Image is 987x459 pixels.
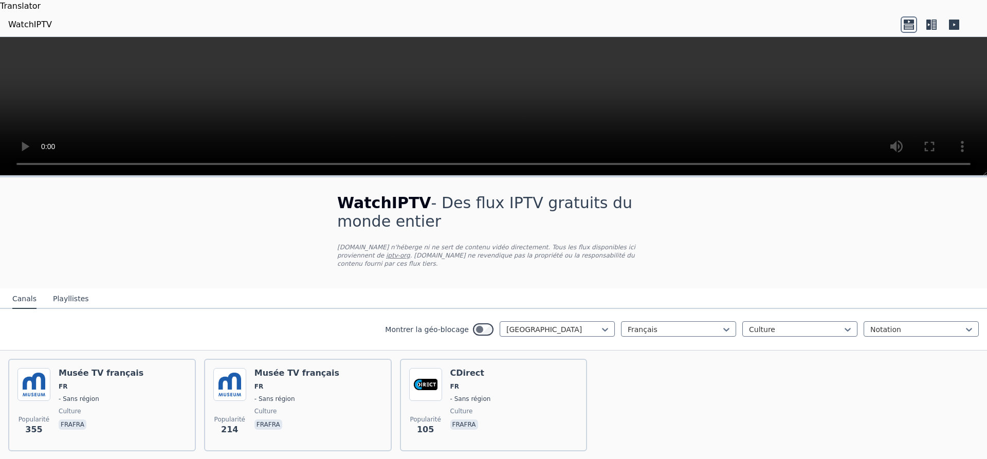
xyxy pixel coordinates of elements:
button: Playllistes [53,289,89,309]
a: WatchIPTV [8,19,52,31]
img: Musée TV français [213,368,246,401]
p: Frafra [254,419,282,430]
span: FR [450,382,459,391]
p: Frafra [59,419,86,430]
span: 214 [221,424,238,436]
img: CDirect [409,368,442,401]
h6: Musée TV français [59,368,143,378]
span: Popularité [19,415,49,424]
span: 105 [417,424,434,436]
span: - Sans région [254,395,295,403]
span: - Sans région [59,395,99,403]
span: culture [254,407,277,415]
span: FR [59,382,67,391]
span: FR [254,382,263,391]
span: 355 [25,424,42,436]
button: Canals [12,289,36,309]
h6: CDirect [450,368,491,378]
span: Popularité [410,415,441,424]
span: - Sans région [450,395,491,403]
p: [DOMAIN_NAME] n'héberge ni ne sert de contenu vidéo directement. Tous les flux disponibles ici pr... [337,243,650,268]
span: WatchIPTV [337,194,431,212]
a: iptv-org [386,252,410,259]
label: Montrer la géo-blocage [385,324,469,335]
span: Popularité [214,415,245,424]
h1: - Des flux IPTV gratuits du monde entier [337,194,650,231]
span: culture [450,407,473,415]
span: culture [59,407,81,415]
img: Musée TV français [17,368,50,401]
p: Frafra [450,419,478,430]
h6: Musée TV français [254,368,339,378]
